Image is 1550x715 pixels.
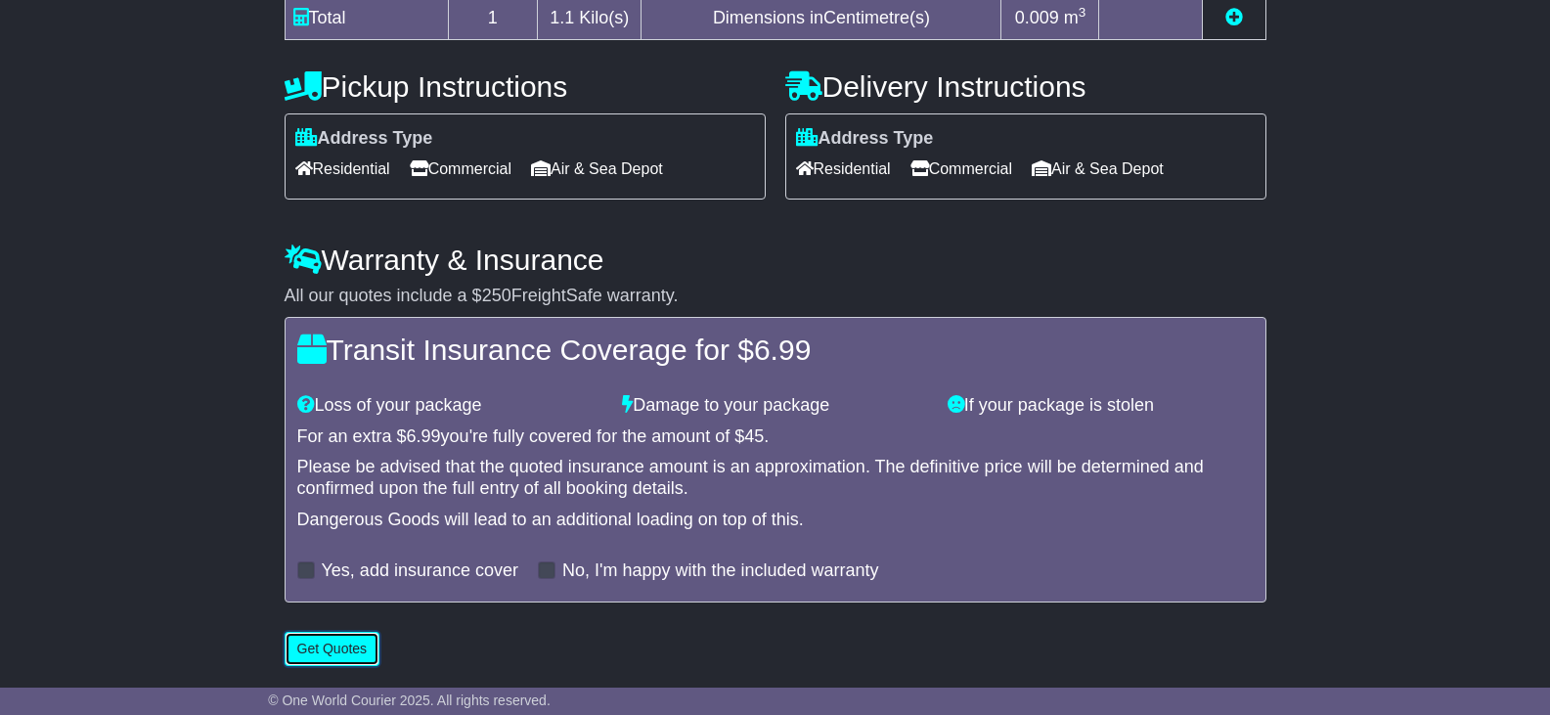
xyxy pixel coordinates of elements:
span: © One World Courier 2025. All rights reserved. [268,693,551,708]
span: 6.99 [754,334,811,366]
div: For an extra $ you're fully covered for the amount of $ . [297,426,1254,448]
div: Loss of your package [288,395,613,417]
span: Air & Sea Depot [1032,154,1164,184]
button: Get Quotes [285,632,380,666]
label: Address Type [796,128,934,150]
label: No, I'm happy with the included warranty [562,560,879,582]
span: Residential [295,154,390,184]
div: Damage to your package [612,395,938,417]
h4: Pickup Instructions [285,70,766,103]
span: m [1064,8,1086,27]
h4: Transit Insurance Coverage for $ [297,334,1254,366]
span: Commercial [410,154,511,184]
span: Residential [796,154,891,184]
sup: 3 [1079,5,1086,20]
span: 45 [744,426,764,446]
span: 0.009 [1015,8,1059,27]
div: If your package is stolen [938,395,1263,417]
span: 250 [482,286,511,305]
h4: Warranty & Insurance [285,244,1266,276]
span: 6.99 [407,426,441,446]
span: Commercial [910,154,1012,184]
span: 1.1 [550,8,574,27]
div: Dangerous Goods will lead to an additional loading on top of this. [297,510,1254,531]
a: Add new item [1225,8,1243,27]
div: All our quotes include a $ FreightSafe warranty. [285,286,1266,307]
span: Air & Sea Depot [531,154,663,184]
div: Please be advised that the quoted insurance amount is an approximation. The definitive price will... [297,457,1254,499]
h4: Delivery Instructions [785,70,1266,103]
label: Yes, add insurance cover [322,560,518,582]
label: Address Type [295,128,433,150]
